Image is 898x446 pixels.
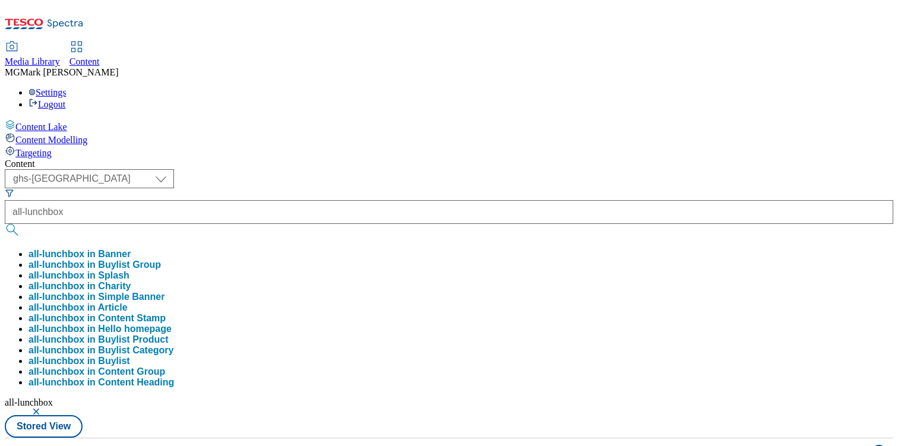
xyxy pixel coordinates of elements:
button: Stored View [5,415,83,438]
button: all-lunchbox in Charity [29,281,131,292]
span: Buylist [98,356,129,366]
span: Content [69,56,100,67]
a: Settings [29,87,67,97]
span: Article [98,302,128,312]
span: Targeting [15,148,52,158]
a: Content Modelling [5,132,893,145]
button: all-lunchbox in Splash [29,270,129,281]
button: all-lunchbox in Buylist Group [29,260,161,270]
button: all-lunchbox in Buylist Category [29,345,173,356]
svg: Search Filters [5,188,14,198]
a: Targeting [5,145,893,159]
a: Media Library [5,42,60,67]
button: all-lunchbox in Banner [29,249,131,260]
span: Hello homepage [98,324,172,334]
button: all-lunchbox in Buylist Product [29,334,169,345]
input: Search [5,200,893,224]
span: Media Library [5,56,60,67]
button: all-lunchbox in Article [29,302,128,313]
button: all-lunchbox in Content Heading [29,377,174,388]
div: all-lunchbox in [29,302,128,313]
button: all-lunchbox in Buylist [29,356,130,366]
span: all-lunchbox [5,397,53,407]
span: Content Modelling [15,135,87,145]
div: all-lunchbox in [29,334,169,345]
div: all-lunchbox in [29,324,172,334]
div: Content [5,159,893,169]
button: all-lunchbox in Content Group [29,366,165,377]
a: Logout [29,99,65,109]
span: MG [5,67,20,77]
button: all-lunchbox in Simple Banner [29,292,165,302]
a: Content [69,42,100,67]
button: all-lunchbox in Hello homepage [29,324,172,334]
button: all-lunchbox in Content Stamp [29,313,166,324]
span: Mark [PERSON_NAME] [20,67,119,77]
div: all-lunchbox in [29,356,130,366]
span: Buylist Product [98,334,168,344]
a: Content Lake [5,119,893,132]
span: Content Lake [15,122,67,132]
